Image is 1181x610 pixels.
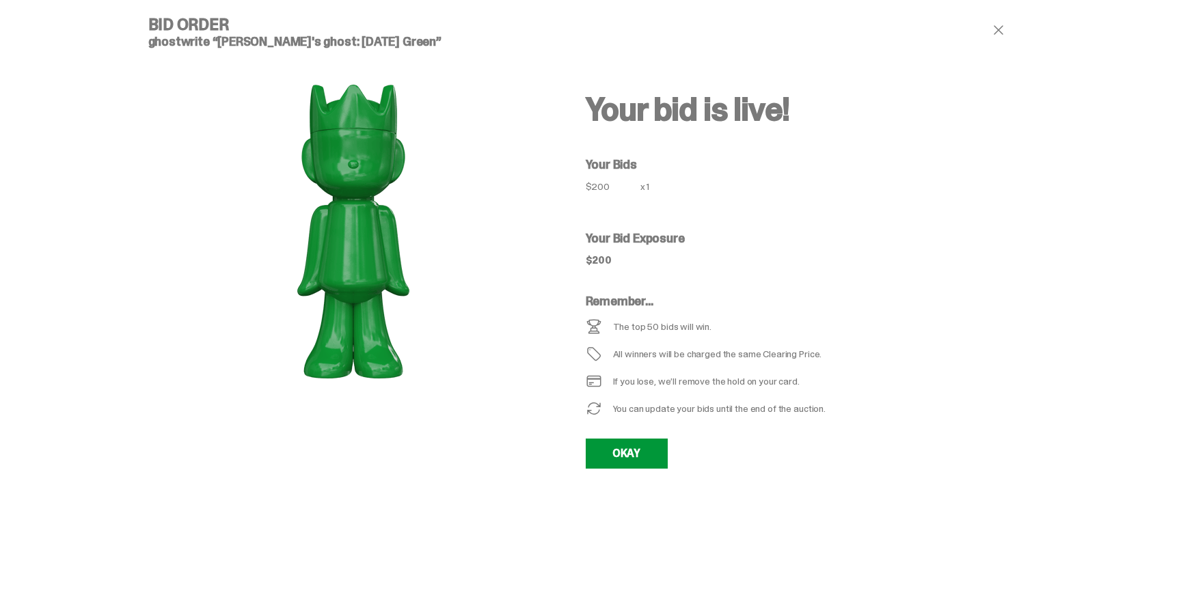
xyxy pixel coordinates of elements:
[640,182,662,199] div: x 1
[148,36,558,48] h5: ghostwrite “[PERSON_NAME]'s ghost: [DATE] Green”
[613,404,826,413] div: You can update your bids until the end of the auction.
[586,158,1023,171] h5: Your Bids
[586,93,1023,126] h2: Your bid is live!
[586,182,640,191] div: $200
[148,16,558,33] h4: Bid Order
[586,232,1023,245] h5: Your Bid Exposure
[217,59,490,400] img: product image
[586,295,936,307] h5: Remember...
[586,255,612,265] div: $200
[613,376,800,386] div: If you lose, we’ll remove the hold on your card.
[613,322,712,331] div: The top 50 bids will win.
[586,439,668,469] a: OKAY
[613,349,936,359] div: All winners will be charged the same Clearing Price.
